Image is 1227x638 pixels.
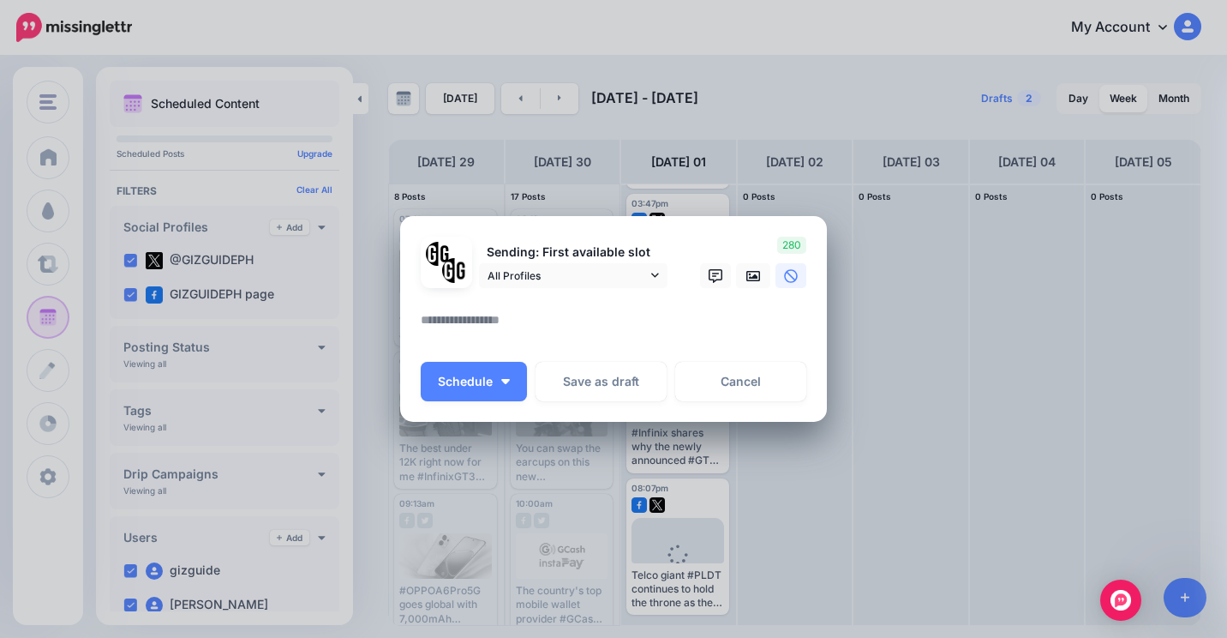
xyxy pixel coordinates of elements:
img: 353459792_649996473822713_4483302954317148903_n-bsa138318.png [426,242,451,267]
p: Sending: First available slot [479,243,667,262]
div: Open Intercom Messenger [1100,580,1141,621]
button: Save as draft [536,362,667,401]
img: JT5sWCfR-79925.png [442,258,467,283]
a: Cancel [675,362,806,401]
a: All Profiles [479,263,667,288]
img: arrow-down-white.png [501,379,510,384]
span: 280 [777,237,806,254]
span: All Profiles [488,267,647,285]
span: Schedule [438,376,493,388]
button: Schedule [421,362,527,401]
